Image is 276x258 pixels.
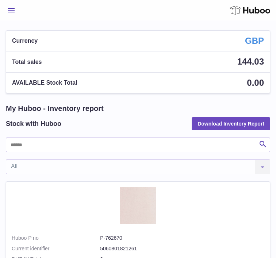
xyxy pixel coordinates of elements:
h2: Stock with Huboo [6,119,61,128]
dd: 5060801821261 [100,245,264,252]
a: Total sales 144.03 [6,51,270,72]
dt: Huboo P no [12,235,100,242]
span: AVAILABLE Stock Total [12,79,77,87]
h1: My Huboo - Inventory report [6,104,270,113]
span: Currency [12,37,38,45]
span: 144.03 [237,57,264,66]
button: Download Inventory Report [192,117,270,130]
strong: GBP [245,35,264,47]
dd: P-762670 [100,235,264,242]
a: AVAILABLE Stock Total 0.00 [6,73,270,93]
dt: Current identifier [12,245,100,252]
span: 0.00 [247,78,264,88]
span: Total sales [12,58,42,66]
img: product image [120,187,156,224]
